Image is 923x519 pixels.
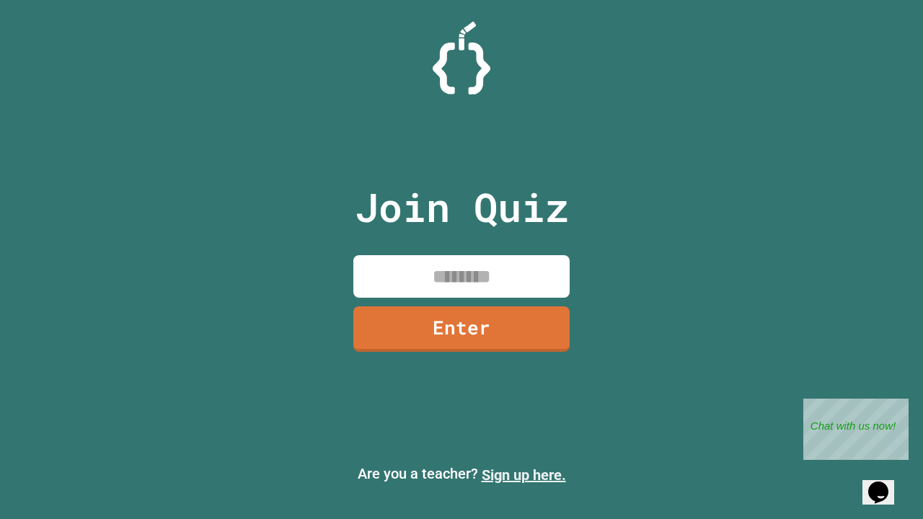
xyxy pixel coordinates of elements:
img: Logo.svg [433,22,490,94]
a: Enter [353,306,570,352]
iframe: chat widget [803,399,909,460]
p: Join Quiz [355,177,569,237]
a: Sign up here. [482,466,566,484]
p: Are you a teacher? [12,463,911,486]
iframe: chat widget [862,461,909,505]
